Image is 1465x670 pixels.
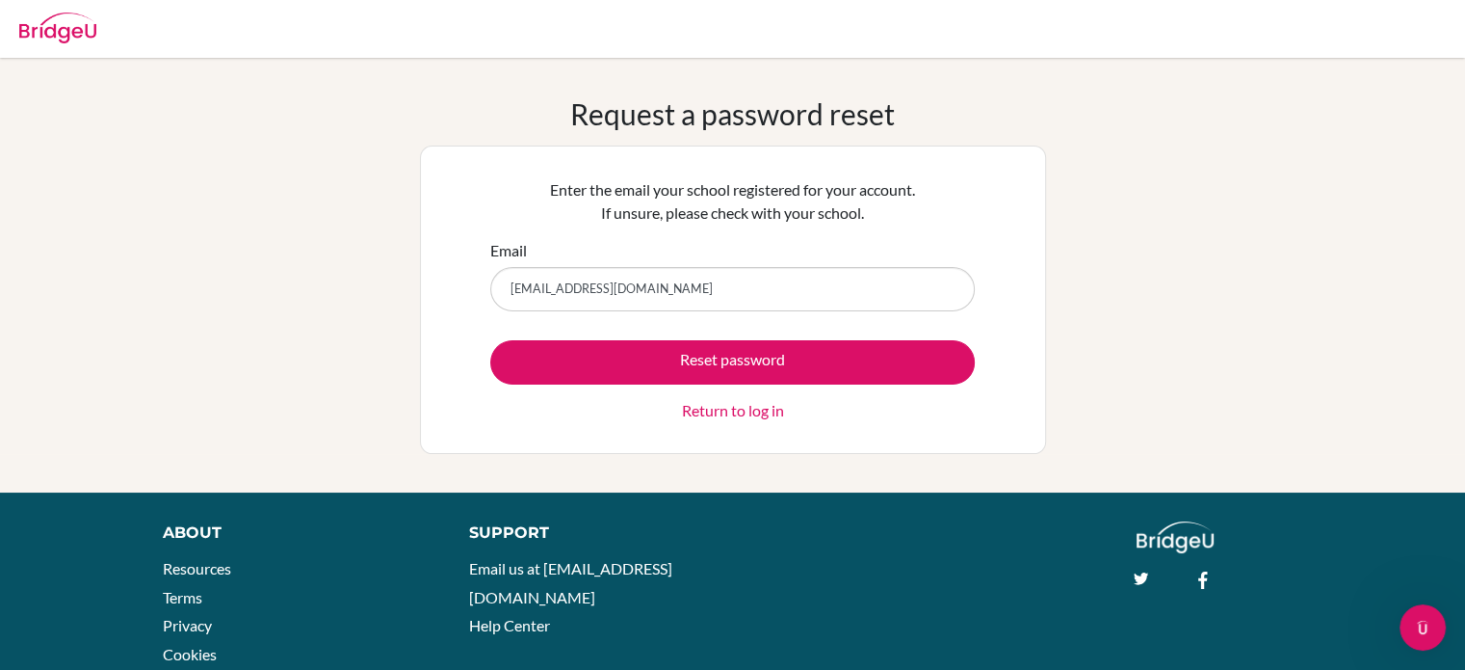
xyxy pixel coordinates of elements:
a: Resources [163,559,231,577]
div: Support [469,522,712,545]
p: Enter the email your school registered for your account. If unsure, please check with your school. [490,178,975,225]
img: Bridge-U [19,13,96,43]
a: Privacy [163,616,212,634]
h1: Request a password reset [570,96,895,131]
iframe: Intercom live chat [1400,604,1446,651]
a: Terms [163,588,202,606]
a: Return to log in [682,399,784,422]
button: Reset password [490,340,975,385]
div: About [163,522,426,545]
label: Email [490,239,527,262]
a: Cookies [163,645,217,663]
a: Help Center [469,616,550,634]
a: Email us at [EMAIL_ADDRESS][DOMAIN_NAME] [469,559,672,606]
img: logo_white@2x-f4f0deed5e89b7ecb1c2cc34c3e3d731f90f0f143d5ea2071677605dd97b5244.png [1137,522,1215,553]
